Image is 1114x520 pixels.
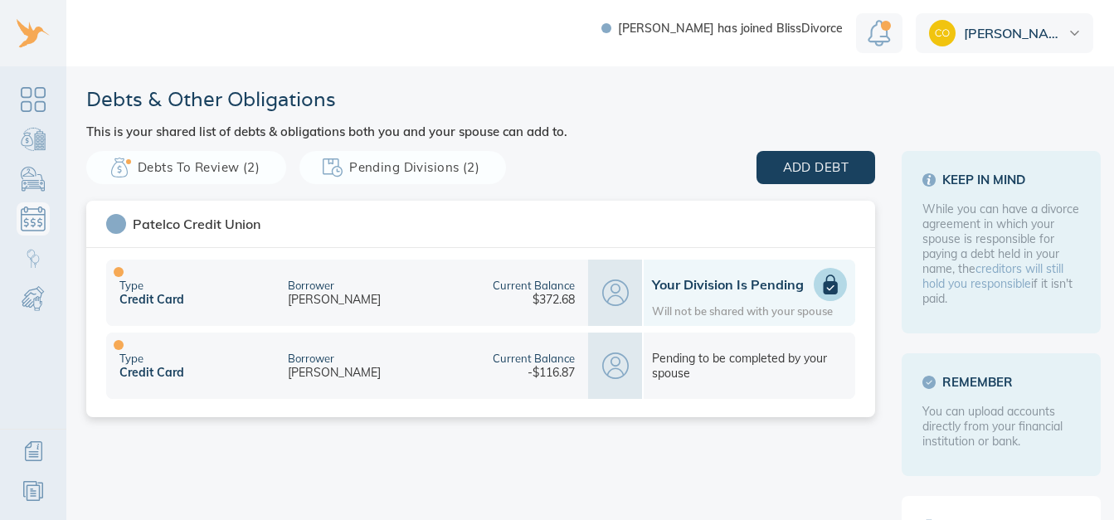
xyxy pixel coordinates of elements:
a: Debts & Obligations [17,202,50,236]
div: -$116.87 [528,365,575,380]
h1: Debts & Other Obligations [86,86,567,112]
img: Notification [868,20,891,46]
button: Debts to Review (2) [86,151,286,184]
div: Current Balance [493,279,575,292]
img: dropdown.svg [1069,31,1080,36]
div: Will not be shared with your spouse [652,304,833,318]
h1: Your Division is Pending [652,276,847,293]
span: add debt [783,157,849,178]
div: Patelco Credit Union [133,216,260,232]
img: 5b395fa5c895e4200bdf5130dab74a0c [929,20,956,46]
span: Remember [922,374,1080,391]
div: You can upload accounts directly from your financial institution or bank. [922,404,1080,449]
div: $372.68 [533,292,575,307]
button: Pending Divisions (2) [299,151,506,184]
div: [PERSON_NAME] [288,292,381,307]
div: Credit Card [119,292,184,307]
a: Dashboard [17,83,50,116]
span: [PERSON_NAME] [964,27,1065,40]
span: Debts to Review (2) [113,157,260,178]
button: add debt [756,151,875,184]
a: Child Custody & Parenting [17,242,50,275]
a: Personal Possessions [17,163,50,196]
div: Type [119,352,144,365]
a: Bank Accounts & Investments [17,123,50,156]
div: [PERSON_NAME] [288,365,381,380]
div: Credit Card [119,365,184,380]
div: Borrower [288,279,334,292]
a: Additional Information [17,435,50,468]
div: While you can have a divorce agreement in which your spouse is responsible for paying a debt held... [922,202,1080,306]
h3: This is your shared list of debts & obligations both you and your spouse can add to. [86,125,567,138]
a: Resources [17,474,50,508]
a: Child & Spousal Support [17,282,50,315]
div: Borrower [288,352,334,365]
div: Type [119,279,144,292]
a: creditors will still hold you responsible [922,261,1063,291]
span: Keep in mind [922,172,1080,188]
div: Pending to be completed by your spouse [652,351,847,381]
div: Current Balance [493,352,575,365]
span: [PERSON_NAME] has joined BlissDivorce [618,22,843,34]
span: Pending Divisions (2) [326,157,479,178]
